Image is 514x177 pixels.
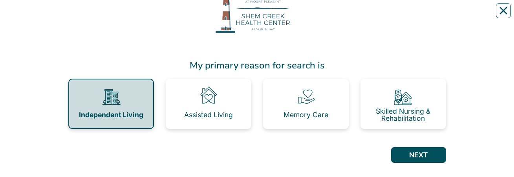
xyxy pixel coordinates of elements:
[295,85,317,107] img: 5caf7c2b-62fa-4f23-80ef-57b80b84d4f8.svg
[79,111,143,118] div: Independent Living
[68,58,446,72] div: My primary reason for search is
[496,3,511,18] button: Close
[367,108,440,122] div: Skilled Nursing & Rehabilitation
[100,86,122,108] img: 1e79e0cd-479c-4a0f-9d39-bb5ab36b0f17.svg
[198,85,220,107] img: b8c5746c-aa1f-452f-8fcc-a43231a4581a.svg
[392,85,414,107] img: ea80b73f-0705-4a7a-b876-9c6916dc4752.svg
[284,111,328,118] div: Memory Care
[184,111,233,118] div: Assisted Living
[391,147,446,163] button: NEXT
